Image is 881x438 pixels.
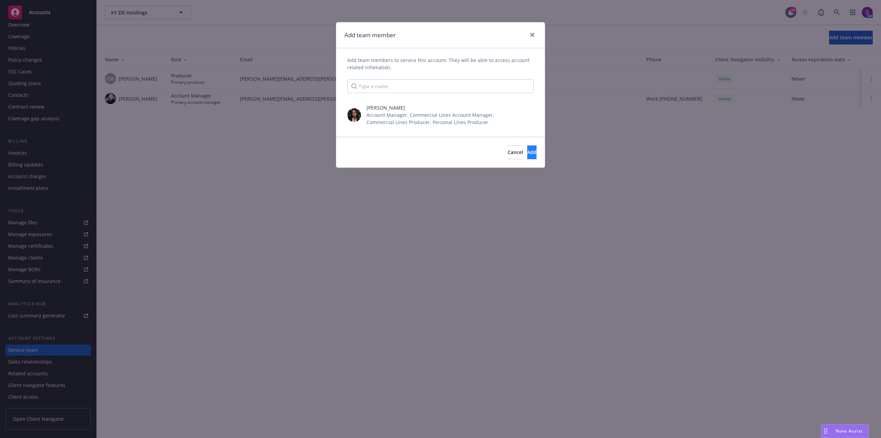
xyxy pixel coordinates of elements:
[821,424,869,438] button: Nova Assist
[367,104,520,111] span: [PERSON_NAME]
[527,149,537,155] span: Add
[528,31,537,39] a: close
[508,149,523,155] span: Cancel
[336,101,545,129] div: photo[PERSON_NAME]Account Manager, Commercial Lines Account Manager, Commercial Lines Producer, P...
[367,111,520,126] span: Account Manager, Commercial Lines Account Manager, Commercial Lines Producer, Personal Lines Prod...
[508,145,523,159] button: Cancel
[347,57,534,71] span: Add team members to service this account. They will be able to access account related infomation.
[344,31,396,40] h1: Add team member
[836,428,863,434] span: Nova Assist
[347,79,534,93] input: Type a name
[821,425,830,438] div: Drag to move
[347,108,361,122] img: photo
[527,145,537,159] button: Add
